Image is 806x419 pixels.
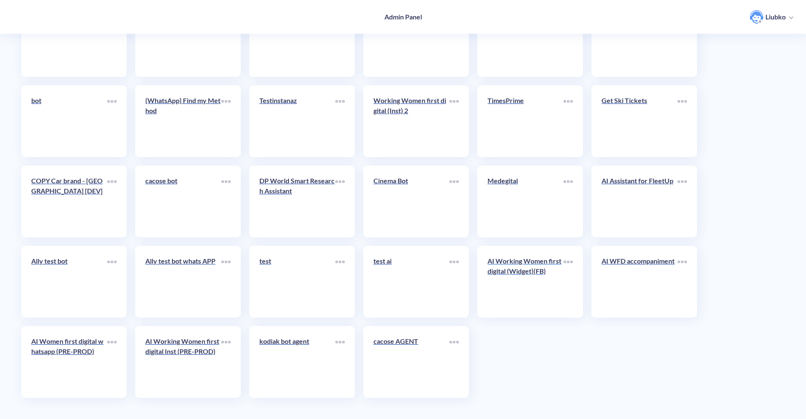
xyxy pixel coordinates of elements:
[259,256,335,307] a: test
[259,95,335,147] a: Testinstanaz
[602,256,678,307] a: AI WFD accompaniment
[145,176,221,186] p: cacose bot
[373,95,449,147] a: Working Women first digital (Inst) 2
[373,15,449,67] a: 1
[145,256,221,307] a: Ally test bot whats APP
[373,176,449,227] a: Cinema Bot
[487,176,564,186] p: Medegital
[259,336,335,388] a: kodiak bot agent
[487,15,564,67] a: bot1
[259,176,335,196] p: DP World Smart Research Assistant
[31,15,107,67] a: Restaurant Test chatbot
[31,176,107,196] p: COPY Car brand - [GEOGRAPHIC_DATA] [DEV]
[487,95,564,106] p: TimesPrime
[487,176,564,227] a: Medegital
[259,336,335,346] p: kodiak bot agent
[259,256,335,266] p: test
[31,95,107,106] p: bot
[259,176,335,227] a: DP World Smart Research Assistant
[145,15,221,67] a: [DOMAIN_NAME]
[602,176,678,186] p: AI Assistant for FleetUp
[31,256,107,307] a: Ally test bot
[487,256,564,307] a: AI Working Women first digital (Widget)(FB)
[602,95,678,106] p: Get Ski Tickets
[765,12,786,22] p: Liubko
[145,95,221,116] p: (WhatsApp) Find my Method
[145,95,221,147] a: (WhatsApp) Find my Method
[373,176,449,186] p: Cinema Bot
[750,10,763,24] img: user photo
[145,256,221,266] p: Ally test bot whats APP
[259,15,335,67] a: COP28 AI Assistant
[145,336,221,388] a: AI Working Women first digital Inst (PRE-PROD)
[373,256,449,266] p: test ai
[31,95,107,147] a: bot
[145,336,221,356] p: AI Working Women first digital Inst (PRE-PROD)
[31,336,107,356] p: AI Women first digital whatsapp (PRE-PROD)
[487,256,564,276] p: AI Working Women first digital (Widget)(FB)
[145,176,221,227] a: cacose bot
[384,13,422,21] h4: Admin Panel
[602,256,678,266] p: AI WFD accompaniment
[602,95,678,147] a: Get Ski Tickets
[31,176,107,227] a: COPY Car brand - [GEOGRAPHIC_DATA] [DEV]
[373,336,449,388] a: cacose AGENT
[259,95,335,106] p: Testinstanaz
[746,9,798,24] button: user photoLiubko
[373,95,449,116] p: Working Women first digital (Inst) 2
[31,336,107,388] a: AI Women first digital whatsapp (PRE-PROD)
[602,176,678,227] a: AI Assistant for FleetUp
[373,336,449,346] p: cacose AGENT
[487,95,564,147] a: TimesPrime
[602,15,678,67] a: Find my Method
[373,256,449,307] a: test ai
[31,256,107,266] p: Ally test bot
